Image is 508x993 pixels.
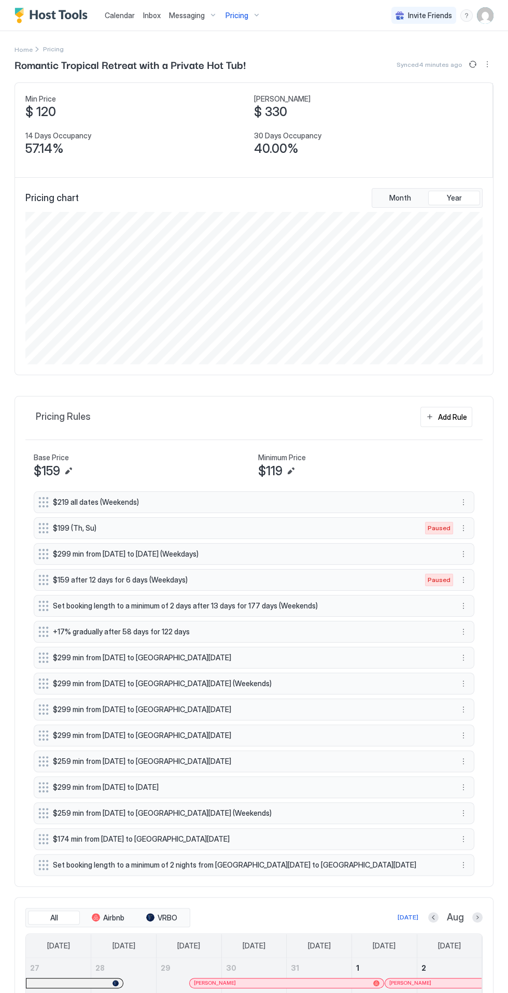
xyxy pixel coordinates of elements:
[460,9,473,22] div: menu
[161,963,171,972] span: 29
[457,574,470,586] button: More options
[15,56,246,72] span: Romantic Tropical Retreat with a Private Hot Tub!
[430,934,469,958] a: Saturday
[158,913,177,923] span: VRBO
[28,911,80,925] button: All
[15,44,33,54] a: Home
[457,703,470,716] div: menu
[457,781,470,793] button: More options
[53,601,447,611] span: Set booking length to a minimum of 2 days after 13 days for 177 days (Weekends)
[258,463,283,479] span: $119
[105,10,135,21] a: Calendar
[481,58,493,70] button: More options
[457,677,470,690] div: menu
[398,913,418,922] div: [DATE]
[53,498,447,507] span: $219 all dates (Weekends)
[457,522,470,534] div: menu
[47,941,70,951] span: [DATE]
[389,980,477,986] div: [PERSON_NAME]
[457,600,470,612] button: More options
[103,913,124,923] span: Airbnb
[143,11,161,20] span: Inbox
[105,11,135,20] span: Calendar
[82,911,134,925] button: Airbnb
[53,549,447,559] span: $299 min from [DATE] to [DATE] (Weekdays)
[457,496,470,508] button: More options
[254,131,321,140] span: 30 Days Occupancy
[62,465,75,477] button: Edit
[15,8,92,23] a: Host Tools Logo
[477,7,493,24] div: User profile
[254,141,299,157] span: 40.00%
[457,626,470,638] div: menu
[481,58,493,70] div: menu
[457,781,470,793] div: menu
[291,963,299,972] span: 31
[25,94,56,104] span: Min Price
[389,193,411,203] span: Month
[457,574,470,586] div: menu
[457,755,470,768] div: menu
[467,58,479,70] button: Sync prices
[15,44,33,54] div: Breadcrumb
[285,465,297,477] button: Edit
[157,958,221,977] a: July 29, 2025
[53,808,447,818] span: $259 min from [DATE] to [GEOGRAPHIC_DATA][DATE] (Weekends)
[300,934,339,958] a: Thursday
[15,46,33,53] span: Home
[428,912,439,923] button: Previous month
[457,496,470,508] div: menu
[91,958,156,977] a: July 28, 2025
[25,908,190,928] div: tab-group
[143,10,161,21] a: Inbox
[50,913,58,923] span: All
[457,548,470,560] button: More options
[10,958,35,983] iframe: Intercom live chat
[194,980,236,986] span: [PERSON_NAME]
[95,963,105,972] span: 28
[428,523,450,533] span: Paused
[53,575,415,585] span: $159 after 12 days for 6 days (Weekdays)
[53,757,447,766] span: $259 min from [DATE] to [GEOGRAPHIC_DATA][DATE]
[457,807,470,819] div: menu
[34,453,69,462] span: Base Price
[254,94,311,104] span: [PERSON_NAME]
[177,941,200,951] span: [DATE]
[457,651,470,664] button: More options
[364,934,404,958] a: Friday
[53,783,447,792] span: $299 min from [DATE] to [DATE]
[169,11,205,20] span: Messaging
[457,729,470,742] div: menu
[226,963,236,972] span: 30
[420,407,472,427] button: Add Rule
[428,575,450,585] span: Paused
[308,941,331,951] span: [DATE]
[457,677,470,690] button: More options
[438,941,461,951] span: [DATE]
[25,141,64,157] span: 57.14%
[39,934,78,958] a: Sunday
[53,834,447,844] span: $174 min from [DATE] to [GEOGRAPHIC_DATA][DATE]
[457,600,470,612] div: menu
[457,626,470,638] button: More options
[194,980,379,986] div: [PERSON_NAME]
[389,980,431,986] span: [PERSON_NAME]
[457,833,470,845] button: More options
[25,192,79,204] span: Pricing chart
[104,934,144,958] a: Monday
[356,963,359,972] span: 1
[457,807,470,819] button: More options
[408,11,452,20] span: Invite Friends
[457,755,470,768] button: More options
[243,941,265,951] span: [DATE]
[112,941,135,951] span: [DATE]
[457,522,470,534] button: More options
[53,705,447,714] span: $299 min from [DATE] to [GEOGRAPHIC_DATA][DATE]
[352,958,417,977] a: August 1, 2025
[457,859,470,871] button: More options
[53,731,447,740] span: $299 min from [DATE] to [GEOGRAPHIC_DATA][DATE]
[53,860,447,870] span: Set booking length to a minimum of 2 nights from [GEOGRAPHIC_DATA][DATE] to [GEOGRAPHIC_DATA][DATE]
[457,703,470,716] button: More options
[287,958,351,977] a: July 31, 2025
[374,191,426,205] button: Month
